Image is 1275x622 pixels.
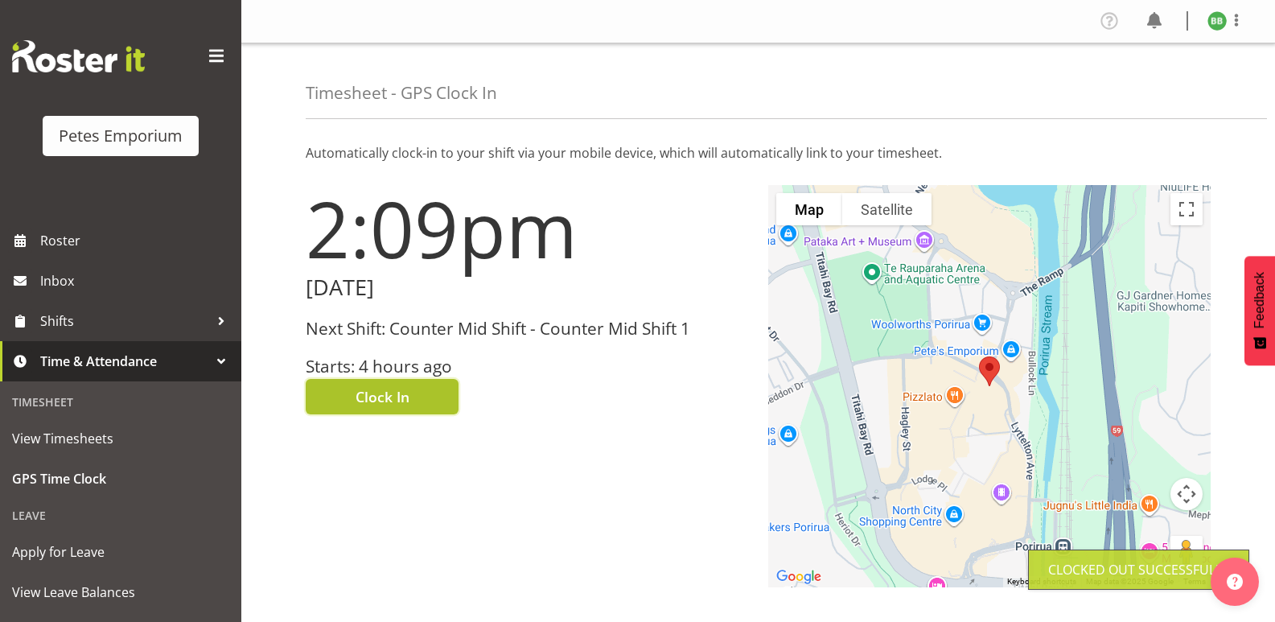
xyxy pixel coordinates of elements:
span: GPS Time Clock [12,467,229,491]
img: help-xxl-2.png [1227,574,1243,590]
span: View Timesheets [12,426,229,451]
img: Google [772,566,825,587]
span: Shifts [40,309,209,333]
div: Clocked out Successfully [1048,560,1229,579]
span: View Leave Balances [12,580,229,604]
span: Clock In [356,386,409,407]
button: Clock In [306,379,459,414]
h2: [DATE] [306,275,749,300]
button: Map camera controls [1170,478,1203,510]
a: Open this area in Google Maps (opens a new window) [772,566,825,587]
img: beena-bist9974.jpg [1207,11,1227,31]
h4: Timesheet - GPS Clock In [306,84,497,102]
h1: 2:09pm [306,185,749,272]
h3: Starts: 4 hours ago [306,357,749,376]
h3: Next Shift: Counter Mid Shift - Counter Mid Shift 1 [306,319,749,338]
button: Toggle fullscreen view [1170,193,1203,225]
span: Feedback [1252,272,1267,328]
span: Roster [40,229,233,253]
button: Show satellite imagery [842,193,932,225]
button: Drag Pegman onto the map to open Street View [1170,536,1203,568]
button: Feedback - Show survey [1244,256,1275,365]
span: Inbox [40,269,233,293]
a: View Timesheets [4,418,237,459]
a: View Leave Balances [4,572,237,612]
p: Automatically clock-in to your shift via your mobile device, which will automatically link to you... [306,143,1211,163]
a: GPS Time Clock [4,459,237,499]
div: Leave [4,499,237,532]
span: Time & Attendance [40,349,209,373]
button: Show street map [776,193,842,225]
button: Keyboard shortcuts [1007,576,1076,587]
img: Rosterit website logo [12,40,145,72]
div: Timesheet [4,385,237,418]
div: Petes Emporium [59,124,183,148]
a: Apply for Leave [4,532,237,572]
span: Apply for Leave [12,540,229,564]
